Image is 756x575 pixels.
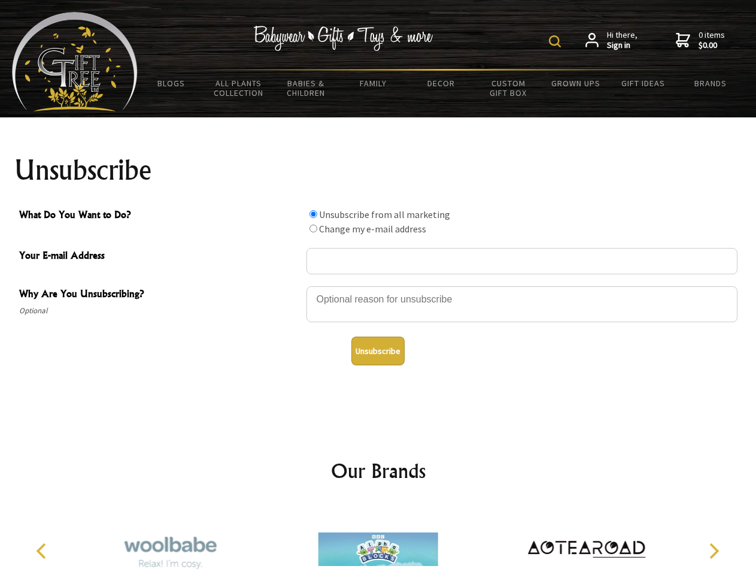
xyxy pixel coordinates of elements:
[205,71,273,105] a: All Plants Collection
[309,225,317,232] input: What Do You Want to Do?
[254,26,433,51] img: Babywear - Gifts - Toys & more
[319,208,450,220] label: Unsubscribe from all marketing
[24,456,733,485] h2: Our Brands
[677,71,745,96] a: Brands
[19,248,300,265] span: Your E-mail Address
[351,337,405,365] button: Unsubscribe
[319,223,426,235] label: Change my e-mail address
[340,71,408,96] a: Family
[676,30,725,51] a: 0 items$0.00
[272,71,340,105] a: Babies & Children
[475,71,542,105] a: Custom Gift Box
[700,538,727,564] button: Next
[585,30,637,51] a: Hi there,Sign in
[306,286,737,322] textarea: Why Are You Unsubscribing?
[542,71,609,96] a: Grown Ups
[407,71,475,96] a: Decor
[306,248,737,274] input: Your E-mail Address
[609,71,677,96] a: Gift Ideas
[138,71,205,96] a: BLOGS
[19,286,300,304] span: Why Are You Unsubscribing?
[12,12,138,111] img: Babyware - Gifts - Toys and more...
[549,35,561,47] img: product search
[607,30,637,51] span: Hi there,
[19,207,300,225] span: What Do You Want to Do?
[699,40,725,51] strong: $0.00
[699,29,725,51] span: 0 items
[30,538,56,564] button: Previous
[19,304,300,318] span: Optional
[607,40,637,51] strong: Sign in
[14,156,742,184] h1: Unsubscribe
[309,210,317,218] input: What Do You Want to Do?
